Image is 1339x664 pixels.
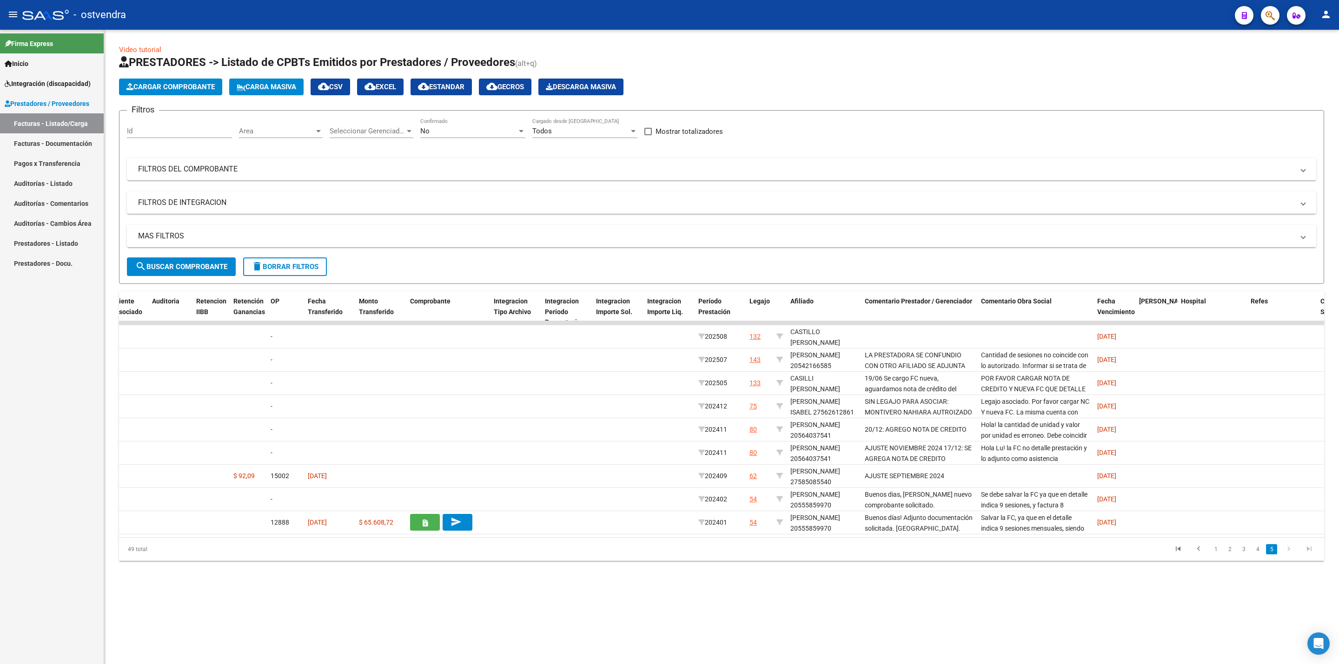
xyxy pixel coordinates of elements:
span: AJUSTE NOVIEMBRE 2024 17/12: SE AGREGA NOTA DE CREDITO SOLICITADA [865,444,972,473]
span: Período Prestación [698,297,730,316]
span: SIN LEGAJO PARA ASOCIAR: MONTIVERO NAHIARA AUTROIZADO EN DICIEMBRE, NO SE PRESENTA INFORME. LA FA... [865,398,972,458]
li: page 3 [1237,541,1251,557]
span: [DATE] [1097,402,1116,410]
span: 202411 [698,449,727,456]
span: Area [239,127,314,135]
span: 202508 [698,333,727,340]
span: Afiliado [790,297,814,305]
datatable-header-cell: Legajo [746,291,773,332]
span: - ostvendra [73,5,126,25]
span: Integración (discapacidad) [5,79,91,89]
div: [PERSON_NAME] 20542166585 [790,350,857,371]
mat-icon: cloud_download [318,81,329,92]
a: 1 [1210,544,1221,554]
span: 20/12: AGREGO NOTA DE CREDITO [865,426,967,433]
div: CASILLI [PERSON_NAME] 20583630164 [790,373,857,405]
datatable-header-cell: Afiliado [787,291,861,332]
span: - [271,356,272,363]
span: Integracion Importe Sol. [596,297,632,316]
datatable-header-cell: Fecha Transferido [304,291,355,332]
div: 54 [749,517,757,528]
datatable-header-cell: Hospital [1177,291,1247,332]
span: $ 65.608,72 [359,519,393,526]
mat-icon: cloud_download [418,81,429,92]
datatable-header-cell: OP [267,291,304,332]
div: [PERSON_NAME] ISABEL 27562612861 [790,396,857,418]
datatable-header-cell: Auditoria [148,291,192,332]
li: page 4 [1251,541,1265,557]
span: CSV [318,83,343,91]
mat-icon: delete [252,261,263,272]
span: Hola Lu! la FC no detalle prestación y lo adjunto como asistencia corresponde a la FC. Solicitar ... [981,444,1087,483]
span: POR FAVOR CARGAR NOTA DE CREDITO Y NUEVA FC QUE DETALLE TTO BRINDADO. GRACIAS. 19/06. gracias por... [981,375,1086,435]
span: Salvar la FC, ya que en el detalle indica 9 sesiones mensuales, siendo facturadas 10 sesiones (es... [981,514,1084,553]
span: [DATE] [1097,356,1116,363]
span: [DATE] [1097,426,1116,433]
span: Cargar Comprobante [126,83,215,91]
span: - [271,426,272,433]
mat-expansion-panel-header: MAS FILTROS [127,225,1316,247]
span: No [420,127,430,135]
mat-icon: person [1320,9,1332,20]
span: [DATE] [1097,379,1116,387]
datatable-header-cell: Comprobante [406,291,490,332]
span: (alt+q) [515,59,537,68]
span: 202401 [698,519,727,526]
datatable-header-cell: Comentario Prestador / Gerenciador [861,291,977,332]
span: [PERSON_NAME] [1139,297,1189,305]
li: page 1 [1209,541,1223,557]
button: Cargar Comprobante [119,79,222,95]
div: 143 [749,355,761,365]
span: [DATE] [308,472,327,480]
span: Buenos días! Adjunto documentación solicitada. [GEOGRAPHIC_DATA]. [865,514,973,532]
span: Inicio [5,59,28,69]
span: Refes [1251,297,1268,305]
a: 2 [1224,544,1235,554]
div: [PERSON_NAME] 27585085540 [790,466,857,487]
span: Monto Transferido [359,297,394,316]
span: Comentario Obra Social [981,297,1052,305]
span: [DATE] [1097,495,1116,503]
span: Retención Ganancias [233,297,265,316]
mat-panel-title: MAS FILTROS [138,231,1294,241]
span: Integracion Periodo Presentacion [545,297,584,326]
datatable-header-cell: Retencion IIBB [192,291,230,332]
span: Carga Masiva [237,83,296,91]
div: 54 [749,494,757,505]
div: CASTILLO [PERSON_NAME] 27568648000 [790,327,857,358]
mat-icon: menu [7,9,19,20]
mat-icon: cloud_download [486,81,497,92]
a: go to last page [1300,544,1318,554]
span: 19/06 Se cargo FC nueva, aguardamos nota de crédito del prestador. [865,375,956,403]
span: Estandar [418,83,464,91]
span: Integracion Tipo Archivo [494,297,531,316]
datatable-header-cell: Retención Ganancias [230,291,267,332]
span: Cantidad de sesiones no coincide con lo autorizado. Informar si se trata de modificacion de tto. ... [981,351,1088,380]
span: Integracion Importe Liq. [647,297,683,316]
button: Gecros [479,79,531,95]
span: [DATE] [308,519,327,526]
button: Carga Masiva [229,79,304,95]
span: Buenos dias, [PERSON_NAME] nuevo comprobante solicitado. [GEOGRAPHIC_DATA] [865,491,972,519]
span: Fecha Vencimiento [1097,297,1135,316]
span: [DATE] [1097,472,1116,480]
div: [PERSON_NAME] 20564037541 [790,420,857,441]
button: Estandar [411,79,472,95]
span: Gecros [486,83,524,91]
a: 5 [1266,544,1277,554]
datatable-header-cell: Fecha Vencimiento [1094,291,1135,332]
span: 202411 [698,426,727,433]
span: - [271,402,272,410]
a: 3 [1238,544,1249,554]
span: LA PRESTADORA SE CONFUNDIO CON OTRO AFILIADO SE ADJUNTA NOTA DE CREDITO Y SE CARGA FC NRO 122 [865,351,965,390]
div: 132 [749,331,761,342]
a: Video tutorial [119,46,161,54]
h3: Filtros [127,103,159,116]
div: 62 [749,471,757,481]
datatable-header-cell: Integracion Tipo Archivo [490,291,541,332]
span: Seleccionar Gerenciador [330,127,405,135]
span: 202412 [698,402,727,410]
button: CSV [311,79,350,95]
a: go to previous page [1190,544,1207,554]
span: PRESTADORES -> Listado de CPBTs Emitidos por Prestadores / Proveedores [119,56,515,69]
